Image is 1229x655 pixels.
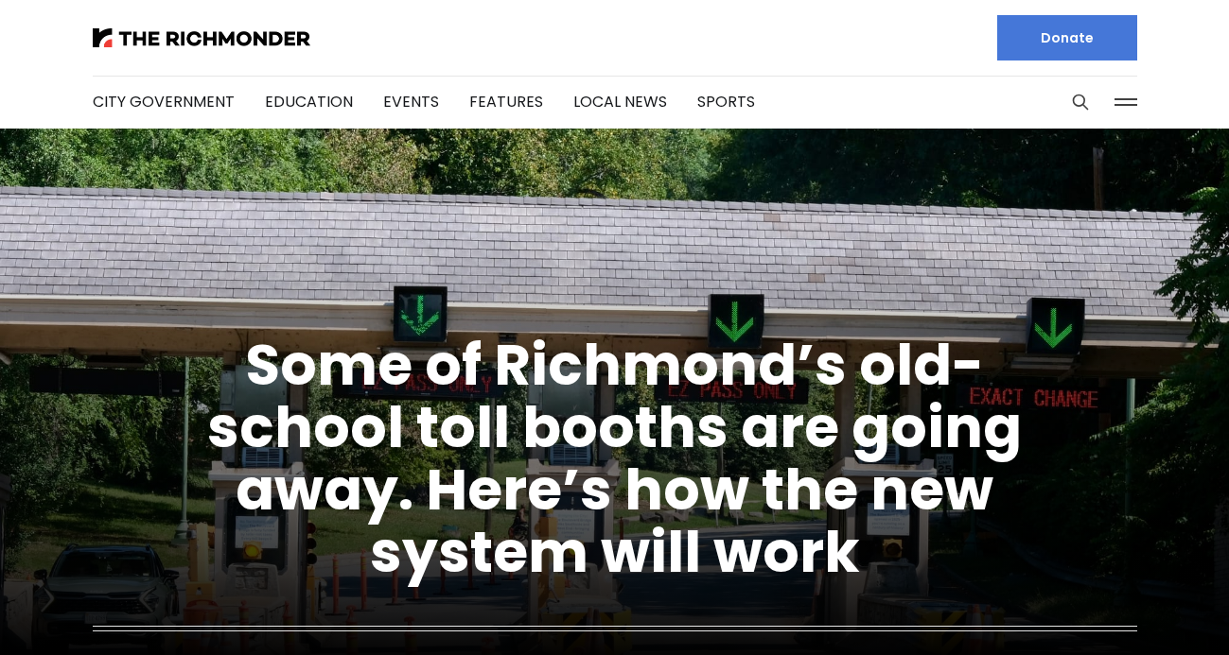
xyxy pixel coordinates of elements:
a: Some of Richmond’s old-school toll booths are going away. Here’s how the new system will work [207,325,1022,592]
a: Local News [573,91,667,112]
a: Donate [997,15,1137,60]
iframe: portal-trigger [1068,562,1229,655]
a: Features [469,91,543,112]
a: City Government [93,91,235,112]
a: Events [383,91,439,112]
a: Education [265,91,353,112]
button: Search this site [1066,88,1095,116]
img: The Richmonder [93,28,310,47]
a: Sports [697,91,755,112]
